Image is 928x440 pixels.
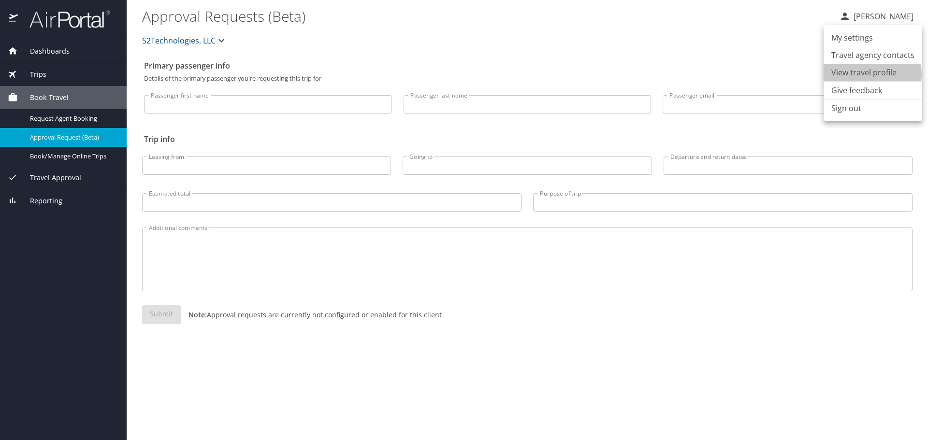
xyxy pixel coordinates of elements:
a: View travel profile [824,64,922,81]
a: Travel agency contacts [824,46,922,64]
a: Give feedback [831,85,882,96]
li: Sign out [824,99,922,117]
a: My settings [824,29,922,46]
